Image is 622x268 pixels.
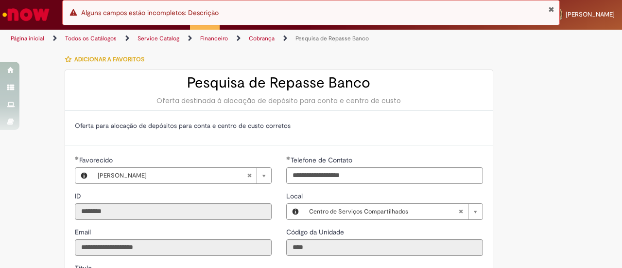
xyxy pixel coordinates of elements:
abbr: Limpar campo Local [453,204,468,219]
span: [PERSON_NAME] [98,168,247,183]
span: Telefone de Contato [291,156,354,164]
button: Fechar Notificação [548,5,554,13]
a: [PERSON_NAME]Limpar campo Favorecido [93,168,271,183]
label: Somente leitura - ID [75,191,83,201]
span: [PERSON_NAME] [566,10,615,18]
span: Somente leitura - Email [75,228,93,236]
input: Código da Unidade [286,239,483,256]
span: Obrigatório Preenchido [75,156,79,160]
span: Alguns campos estão incompletos: Descrição [81,8,219,17]
label: Somente leitura - Código da Unidade [286,227,346,237]
span: Somente leitura - Código da Unidade [286,228,346,236]
a: Cobrança [249,35,275,42]
span: Obrigatório Preenchido [286,156,291,160]
div: Oferta destinada à alocação de depósito para conta e centro de custo [75,96,483,106]
a: Pesquisa de Repasse Banco [295,35,369,42]
span: Somente leitura - ID [75,192,83,200]
button: Adicionar a Favoritos [65,49,150,70]
h2: Pesquisa de Repasse Banco [75,75,483,91]
abbr: Limpar campo Favorecido [242,168,257,183]
span: Centro de Serviços Compartilhados [309,204,458,219]
span: Oferta para alocação de depósitos para conta e centro de custo corretos [75,122,291,130]
button: Local, Visualizar este registro Centro de Serviços Compartilhados [287,204,304,219]
ul: Trilhas de página [7,30,407,48]
input: ID [75,203,272,220]
span: Adicionar a Favoritos [74,55,144,63]
span: Local [286,192,305,200]
span: Favorecido, Naiara da Silva Gomes [79,156,115,164]
img: ServiceNow [1,5,51,24]
button: Favorecido, Visualizar este registro Naiara da Silva Gomes [75,168,93,183]
a: Todos os Catálogos [65,35,117,42]
input: Telefone de Contato [286,167,483,184]
label: Somente leitura - Email [75,227,93,237]
input: Email [75,239,272,256]
a: Página inicial [11,35,44,42]
a: Financeiro [200,35,228,42]
a: Centro de Serviços CompartilhadosLimpar campo Local [304,204,483,219]
a: Service Catalog [138,35,179,42]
